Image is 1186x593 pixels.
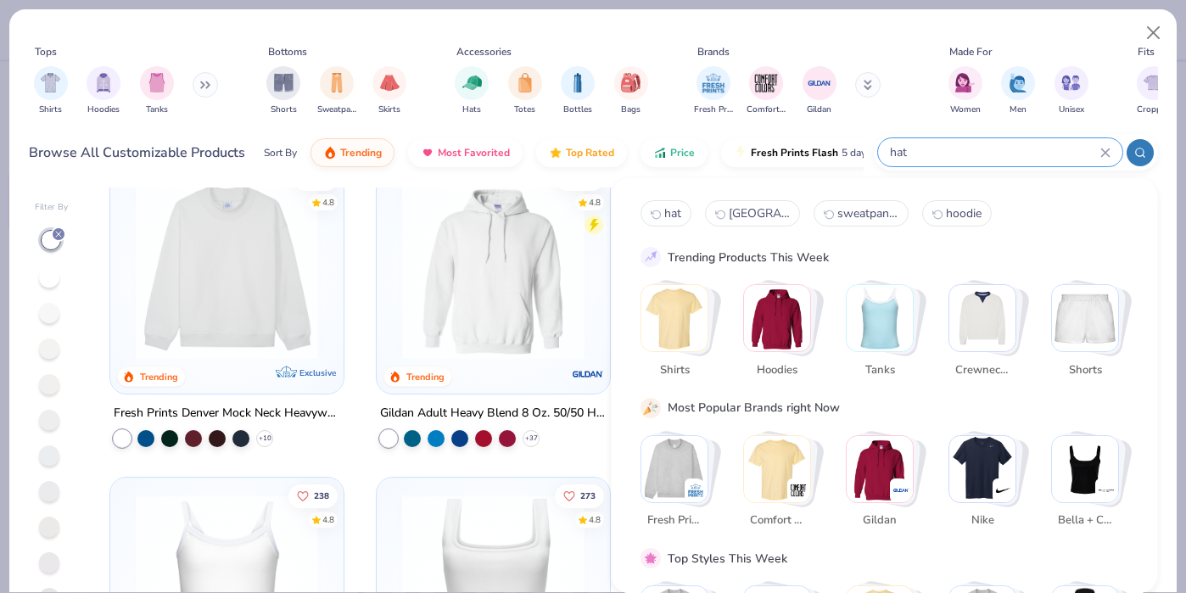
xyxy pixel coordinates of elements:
[743,434,821,535] button: Stack Card Button Comfort Colors
[807,103,831,116] span: Gildan
[948,434,1027,535] button: Stack Card Button Nike
[949,285,1015,351] img: Crewnecks
[614,66,648,116] button: filter button
[372,66,406,116] button: filter button
[317,66,356,116] button: filter button
[372,66,406,116] div: filter for Skirts
[1138,17,1170,49] button: Close
[1052,435,1118,501] img: Bella + Canvas
[749,361,804,378] span: Hoodies
[1138,44,1155,59] div: Fits
[1009,73,1027,92] img: Men Image
[747,103,786,116] span: Comfort Colors
[508,66,542,116] button: filter button
[641,138,708,167] button: Price
[571,357,605,391] img: Gildan logo
[687,481,704,498] img: Fresh Prints
[554,484,603,508] button: Like
[643,551,658,566] img: pink_star.gif
[751,146,838,159] span: Fresh Prints Flash
[803,66,836,116] div: filter for Gildan
[995,481,1012,498] img: Nike
[948,284,1027,385] button: Stack Card Button Crewnecks
[514,103,535,116] span: Totes
[668,399,840,417] div: Most Popular Brands right Now
[462,73,482,92] img: Hats Image
[668,549,787,567] div: Top Styles This Week
[922,200,992,227] button: hoodie3
[146,103,168,116] span: Tanks
[1010,103,1027,116] span: Men
[563,103,592,116] span: Bottles
[847,285,913,351] img: Tanks
[643,249,658,265] img: trend_line.gif
[259,434,271,444] span: + 10
[568,73,587,92] img: Bottles Image
[1137,103,1171,116] span: Cropped
[288,484,338,508] button: Like
[694,103,733,116] span: Fresh Prints
[536,138,627,167] button: Top Rated
[274,73,294,92] img: Shorts Image
[954,361,1010,378] span: Crewnecks
[140,66,174,116] button: filter button
[852,512,907,529] span: Gildan
[1001,66,1035,116] div: filter for Men
[721,138,917,167] button: Fresh Prints Flash5 day delivery
[668,248,829,266] div: Trending Products This Week
[35,201,69,214] div: Filter By
[747,66,786,116] button: filter button
[266,66,300,116] button: filter button
[438,146,510,159] span: Most Favorited
[566,146,614,159] span: Top Rated
[955,73,975,92] img: Women Image
[1057,512,1112,529] span: Bella + Canvas
[327,73,346,92] img: Sweatpants Image
[455,66,489,116] button: filter button
[641,284,719,385] button: Stack Card Button Shirts
[516,73,534,92] img: Totes Image
[1061,73,1081,92] img: Unisex Image
[588,514,600,527] div: 4.8
[322,196,334,209] div: 4.8
[664,205,681,221] span: hat
[408,138,523,167] button: Most Favorited
[948,66,982,116] div: filter for Women
[641,200,691,227] button: hat0
[271,103,297,116] span: Shorts
[1051,284,1129,385] button: Stack Card Button Shorts
[1059,103,1084,116] span: Unisex
[803,66,836,116] button: filter button
[1052,285,1118,351] img: Shorts
[697,44,730,59] div: Brands
[268,44,307,59] div: Bottoms
[646,361,702,378] span: Shirts
[34,66,68,116] div: filter for Shirts
[641,285,708,351] img: Shirts
[554,166,603,190] button: Like
[807,70,832,96] img: Gildan Image
[114,403,340,424] div: Fresh Prints Denver Mock Neck Heavyweight Sweatshirt
[421,146,434,159] img: most_fav.gif
[310,138,394,167] button: Trending
[646,512,702,529] span: Fresh Prints
[456,44,512,59] div: Accessories
[694,66,733,116] div: filter for Fresh Prints
[579,492,595,501] span: 273
[380,403,607,424] div: Gildan Adult Heavy Blend 8 Oz. 50/50 Hooded Sweatshirt
[340,146,382,159] span: Trending
[524,434,537,444] span: + 37
[127,177,327,360] img: f4477d41-44ba-495e-9df6-f576ad2afa23
[641,434,719,535] button: Stack Card Button Fresh Prints
[380,73,400,92] img: Skirts Image
[614,66,648,116] div: filter for Bags
[561,66,595,116] button: filter button
[846,284,924,385] button: Stack Card Button Tanks
[314,492,329,501] span: 238
[950,103,981,116] span: Women
[749,512,804,529] span: Comfort Colors
[294,166,338,190] button: Like
[1137,66,1171,116] div: filter for Cropped
[317,103,356,116] span: Sweatpants
[264,145,297,160] div: Sort By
